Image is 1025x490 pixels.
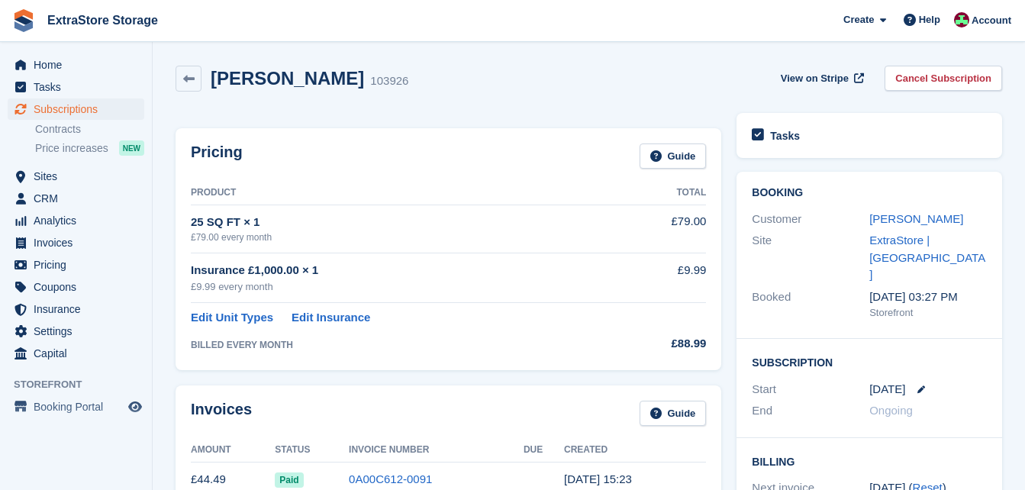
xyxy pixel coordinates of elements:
[622,181,706,205] th: Total
[35,141,108,156] span: Price increases
[752,381,869,398] div: Start
[622,335,706,353] div: £88.99
[275,438,349,463] th: Status
[34,166,125,187] span: Sites
[34,188,125,209] span: CRM
[8,254,144,276] a: menu
[869,404,913,417] span: Ongoing
[34,210,125,231] span: Analytics
[8,188,144,209] a: menu
[869,212,963,225] a: [PERSON_NAME]
[869,289,987,306] div: [DATE] 03:27 PM
[869,305,987,321] div: Storefront
[35,140,144,156] a: Price increases NEW
[349,472,432,485] a: 0A00C612-0091
[869,381,905,398] time: 2025-08-27 00:00:00 UTC
[919,12,940,27] span: Help
[34,298,125,320] span: Insurance
[370,73,408,90] div: 103926
[349,438,524,463] th: Invoice Number
[35,122,144,137] a: Contracts
[191,262,622,279] div: Insurance £1,000.00 × 1
[524,438,564,463] th: Due
[622,205,706,253] td: £79.00
[34,396,125,417] span: Booking Portal
[34,98,125,120] span: Subscriptions
[292,309,370,327] a: Edit Insurance
[954,12,969,27] img: Chelsea Parker
[34,343,125,364] span: Capital
[12,9,35,32] img: stora-icon-8386f47178a22dfd0bd8f6a31ec36ba5ce8667c1dd55bd0f319d3a0aa187defe.svg
[34,321,125,342] span: Settings
[8,98,144,120] a: menu
[752,187,987,199] h2: Booking
[191,309,273,327] a: Edit Unit Types
[126,398,144,416] a: Preview store
[275,472,303,488] span: Paid
[34,76,125,98] span: Tasks
[34,276,125,298] span: Coupons
[8,276,144,298] a: menu
[8,166,144,187] a: menu
[752,211,869,228] div: Customer
[8,321,144,342] a: menu
[752,402,869,420] div: End
[41,8,164,33] a: ExtraStore Storage
[752,453,987,469] h2: Billing
[8,210,144,231] a: menu
[191,279,622,295] div: £9.99 every month
[191,230,622,244] div: £79.00 every month
[8,298,144,320] a: menu
[564,472,632,485] time: 2025-08-27 14:23:08 UTC
[191,143,243,169] h2: Pricing
[119,140,144,156] div: NEW
[972,13,1011,28] span: Account
[191,181,622,205] th: Product
[211,68,364,89] h2: [PERSON_NAME]
[8,54,144,76] a: menu
[843,12,874,27] span: Create
[770,129,800,143] h2: Tasks
[752,289,869,321] div: Booked
[775,66,867,91] a: View on Stripe
[191,214,622,231] div: 25 SQ FT × 1
[752,232,869,284] div: Site
[191,438,275,463] th: Amount
[622,253,706,303] td: £9.99
[781,71,849,86] span: View on Stripe
[14,377,152,392] span: Storefront
[191,401,252,426] h2: Invoices
[34,54,125,76] span: Home
[752,354,987,369] h2: Subscription
[8,76,144,98] a: menu
[564,438,706,463] th: Created
[34,232,125,253] span: Invoices
[8,343,144,364] a: menu
[640,401,707,426] a: Guide
[191,338,622,352] div: BILLED EVERY MONTH
[8,232,144,253] a: menu
[8,396,144,417] a: menu
[885,66,1002,91] a: Cancel Subscription
[640,143,707,169] a: Guide
[34,254,125,276] span: Pricing
[869,234,985,281] a: ExtraStore | [GEOGRAPHIC_DATA]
